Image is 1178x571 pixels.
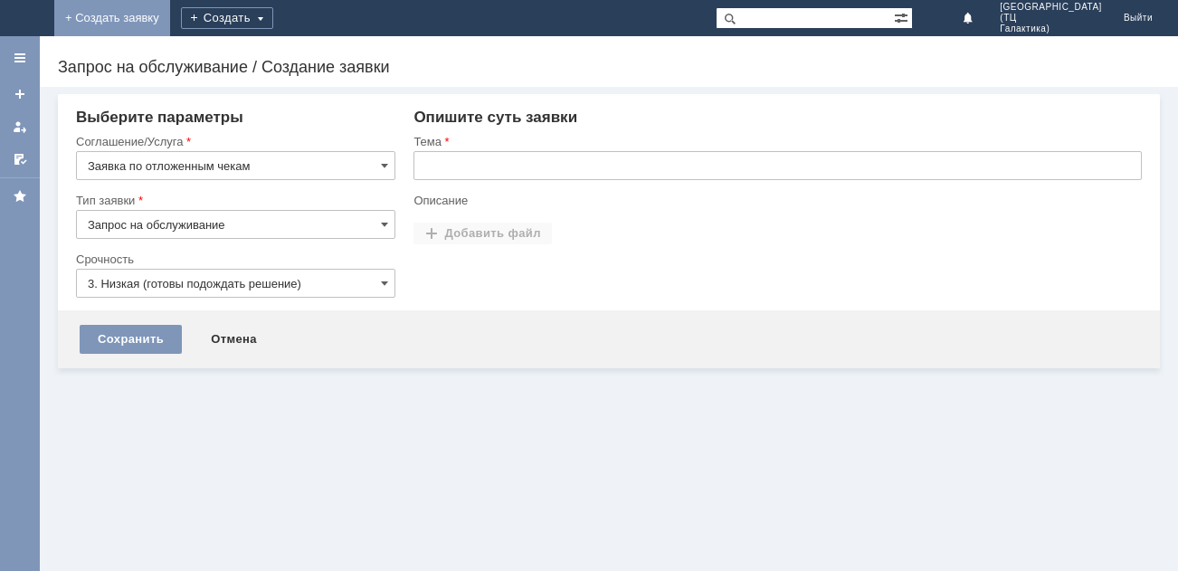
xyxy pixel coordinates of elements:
[413,109,577,126] span: Опишите суть заявки
[1000,13,1102,24] span: (ТЦ
[5,112,34,141] a: Мои заявки
[5,145,34,174] a: Мои согласования
[5,80,34,109] a: Создать заявку
[76,109,243,126] span: Выберите параметры
[1000,2,1102,13] span: [GEOGRAPHIC_DATA]
[76,253,392,265] div: Срочность
[894,8,912,25] span: Расширенный поиск
[76,195,392,206] div: Тип заявки
[413,195,1138,206] div: Описание
[413,136,1138,148] div: Тема
[58,58,1160,76] div: Запрос на обслуживание / Создание заявки
[1000,24,1102,34] span: Галактика)
[181,7,273,29] div: Создать
[76,136,392,148] div: Соглашение/Услуга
